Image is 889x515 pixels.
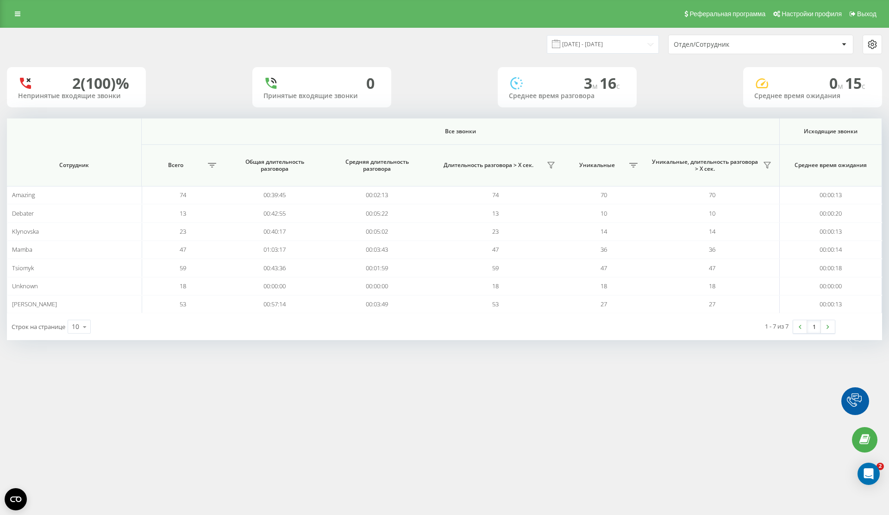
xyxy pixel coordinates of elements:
span: Реферальная программа [689,10,765,18]
span: Все звонки [178,128,743,135]
span: 3 [584,73,600,93]
span: Klynovska [12,227,39,236]
span: 47 [601,264,607,272]
span: 70 [601,191,607,199]
td: 00:42:55 [224,204,326,222]
span: 70 [709,191,715,199]
span: 27 [601,300,607,308]
span: [PERSON_NAME] [12,300,57,308]
span: Общая длительность разговора [233,158,317,173]
span: 59 [180,264,186,272]
span: 74 [492,191,499,199]
span: 23 [492,227,499,236]
span: Средняя длительность разговора [335,158,419,173]
td: 00:39:45 [224,186,326,204]
span: 47 [492,245,499,254]
div: Среднее время разговора [509,92,626,100]
div: Open Intercom Messenger [858,463,880,485]
td: 00:00:13 [780,186,882,204]
span: 15 [845,73,865,93]
span: Выход [857,10,876,18]
span: Длительность разговора > Х сек. [433,161,544,169]
span: 10 [601,209,607,217]
span: 47 [709,264,715,272]
td: 00:03:49 [326,295,428,313]
td: 00:00:18 [780,259,882,277]
span: Исходящие звонки [789,128,872,135]
span: 18 [601,282,607,290]
td: 00:00:00 [224,277,326,295]
span: 23 [180,227,186,236]
span: 13 [180,209,186,217]
span: Debater [12,209,34,217]
span: Среднее время ожидания [789,161,872,169]
span: 14 [709,227,715,236]
span: 36 [601,245,607,254]
td: 00:40:17 [224,223,326,241]
span: Сотрудник [18,161,131,169]
span: 36 [709,245,715,254]
div: 1 - 7 из 7 [765,322,789,331]
td: 00:02:13 [326,186,428,204]
td: 00:05:22 [326,204,428,222]
span: 27 [709,300,715,308]
span: c [616,81,620,91]
span: Всего [146,161,205,169]
div: 0 [366,74,375,92]
td: 01:03:17 [224,241,326,259]
td: 00:57:14 [224,295,326,313]
span: м [592,81,600,91]
td: 00:00:00 [780,277,882,295]
span: Строк на странице [12,323,65,331]
div: Принятые входящие звонки [263,92,380,100]
td: 00:00:20 [780,204,882,222]
span: 16 [600,73,620,93]
td: 00:03:43 [326,241,428,259]
span: 0 [829,73,845,93]
span: 18 [180,282,186,290]
span: 74 [180,191,186,199]
span: Unknown [12,282,38,290]
td: 00:00:13 [780,295,882,313]
span: 13 [492,209,499,217]
span: Настройки профиля [782,10,842,18]
td: 00:00:00 [326,277,428,295]
span: c [862,81,865,91]
span: 2 [876,463,884,470]
button: Open CMP widget [5,488,27,510]
span: 18 [492,282,499,290]
span: Уникальные [568,161,626,169]
span: 59 [492,264,499,272]
td: 00:05:02 [326,223,428,241]
div: 2 (100)% [72,74,129,92]
span: 10 [709,209,715,217]
span: 53 [180,300,186,308]
div: Среднее время ожидания [754,92,871,100]
div: Отдел/Сотрудник [674,41,784,49]
span: Tsiomyk [12,264,34,272]
span: 47 [180,245,186,254]
div: 10 [72,322,79,331]
span: 53 [492,300,499,308]
span: м [838,81,845,91]
span: 14 [601,227,607,236]
td: 00:43:36 [224,259,326,277]
span: Mamba [12,245,32,254]
span: 18 [709,282,715,290]
span: Уникальные, длительность разговора > Х сек. [650,158,760,173]
a: 1 [807,320,821,333]
div: Непринятые входящие звонки [18,92,135,100]
td: 00:00:14 [780,241,882,259]
td: 00:00:13 [780,223,882,241]
td: 00:01:59 [326,259,428,277]
span: Amazing [12,191,35,199]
